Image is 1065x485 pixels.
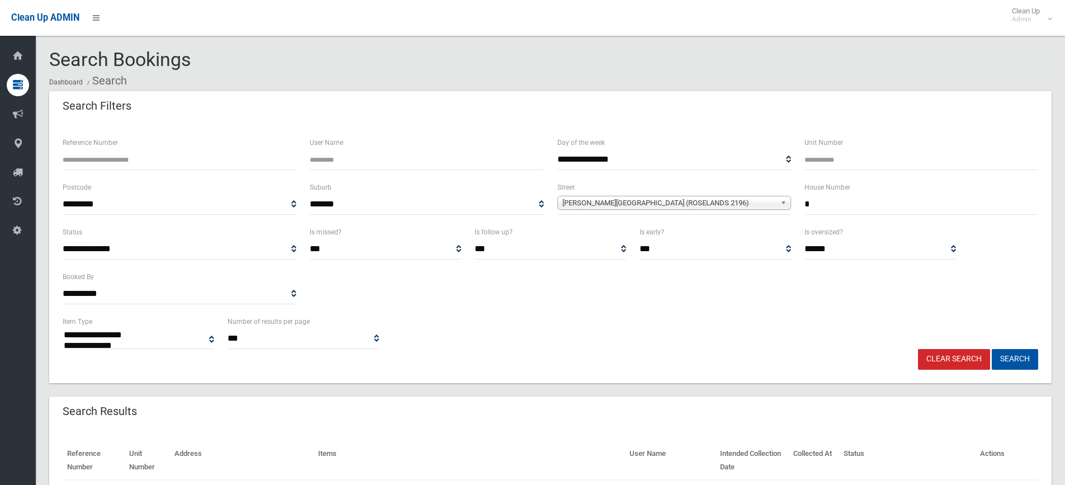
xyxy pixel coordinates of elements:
th: Unit Number [125,441,170,480]
th: Items [314,441,625,480]
span: Clean Up [1006,7,1051,23]
label: Item Type [63,316,92,328]
label: Reference Number [63,136,118,149]
header: Search Filters [49,95,145,117]
a: Dashboard [49,78,83,86]
label: Booked By [63,271,94,283]
button: Search [992,349,1038,370]
label: Street [557,181,575,194]
label: House Number [804,181,850,194]
a: Clear Search [918,349,990,370]
label: Number of results per page [228,316,310,328]
span: [PERSON_NAME][GEOGRAPHIC_DATA] (ROSELANDS 2196) [562,196,776,210]
span: Clean Up ADMIN [11,12,79,23]
label: Day of the week [557,136,605,149]
span: Search Bookings [49,48,191,70]
label: Postcode [63,181,91,194]
label: Suburb [310,181,332,194]
header: Search Results [49,401,150,422]
th: User Name [625,441,716,480]
label: Is oversized? [804,226,843,238]
label: Is early? [640,226,664,238]
th: Address [170,441,314,480]
th: Collected At [789,441,839,480]
th: Reference Number [63,441,125,480]
label: User Name [310,136,343,149]
label: Is follow up? [475,226,513,238]
label: Status [63,226,82,238]
li: Search [84,70,127,91]
th: Actions [976,441,1038,480]
label: Is missed? [310,226,342,238]
th: Status [839,441,976,480]
label: Unit Number [804,136,843,149]
th: Intended Collection Date [716,441,789,480]
small: Admin [1012,15,1040,23]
